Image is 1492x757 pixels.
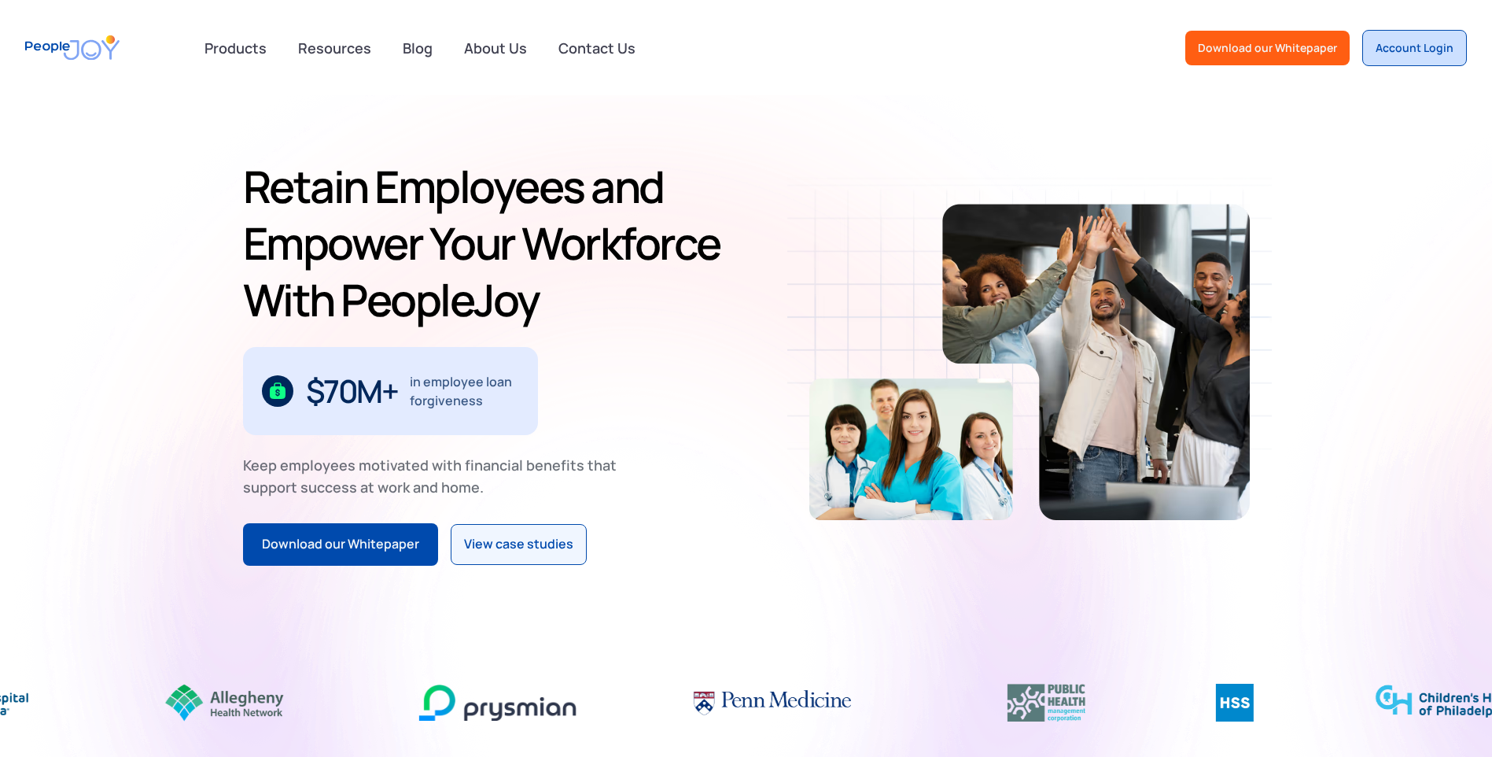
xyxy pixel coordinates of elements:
[549,31,645,65] a: Contact Us
[243,454,630,498] div: Keep employees motivated with financial benefits that support success at work and home.
[243,523,438,566] a: Download our Whitepaper
[306,378,398,404] div: $70M+
[464,534,573,555] div: View case studies
[195,32,276,64] div: Products
[455,31,536,65] a: About Us
[1185,31,1350,65] a: Download our Whitepaper
[410,372,519,410] div: in employee loan forgiveness
[393,31,442,65] a: Blog
[1198,40,1337,56] div: Download our Whitepaper
[809,378,1013,520] img: Retain-Employees-PeopleJoy
[451,524,587,565] a: View case studies
[1362,30,1467,66] a: Account Login
[289,31,381,65] a: Resources
[243,158,740,328] h1: Retain Employees and Empower Your Workforce With PeopleJoy
[262,534,419,555] div: Download our Whitepaper
[942,204,1250,520] img: Retain-Employees-PeopleJoy
[243,347,538,435] div: 1 / 3
[25,25,120,70] a: home
[1376,40,1453,56] div: Account Login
